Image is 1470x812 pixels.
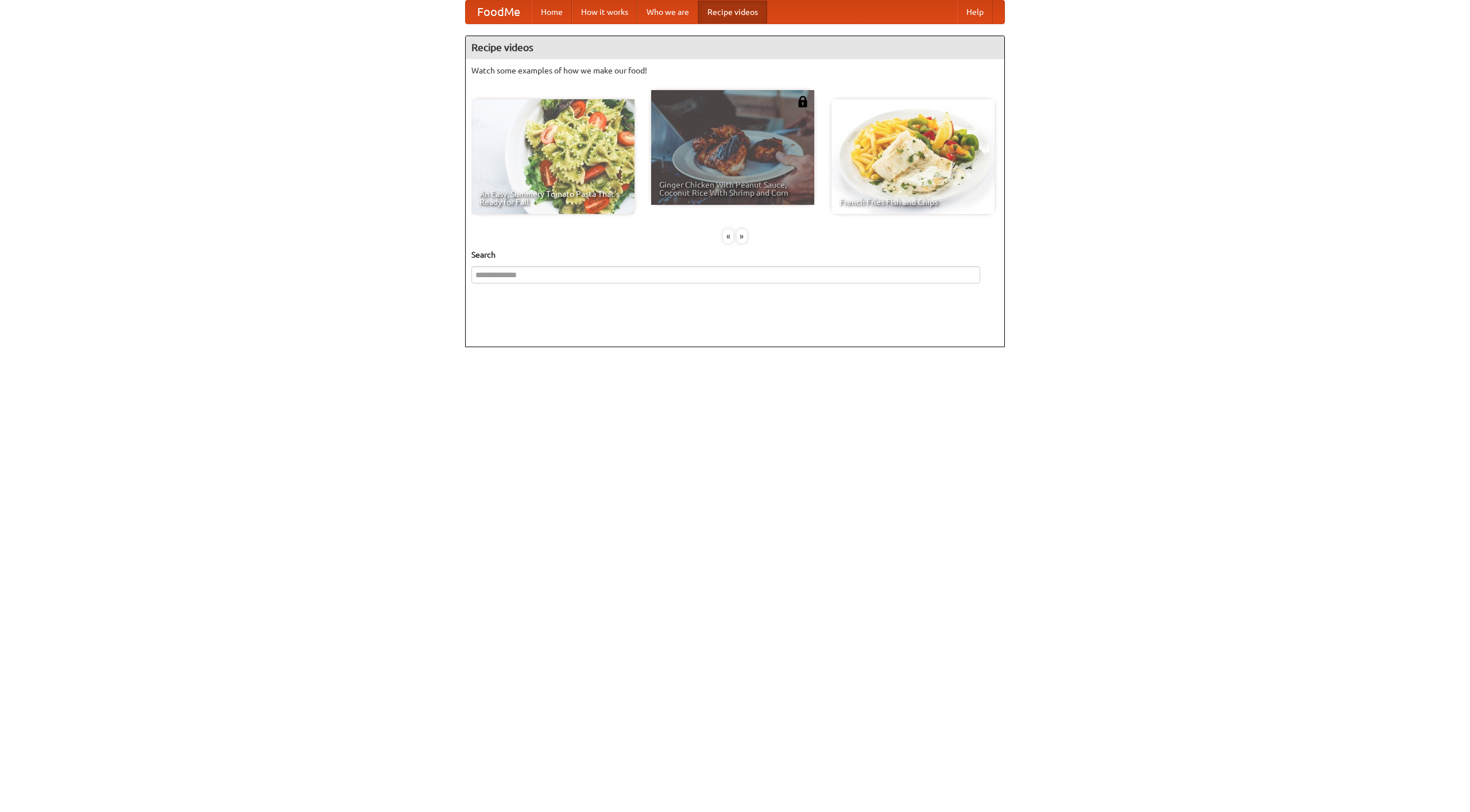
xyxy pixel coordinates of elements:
[532,1,572,24] a: Home
[723,229,733,243] div: «
[466,1,532,24] a: FoodMe
[466,36,1004,59] h4: Recipe videos
[471,249,999,261] h5: Search
[840,198,987,206] span: French Fries Fish and Chips
[957,1,993,24] a: Help
[471,99,635,214] a: An Easy, Summery Tomato Pasta That's Ready for Fall
[471,65,999,76] p: Watch some examples of how we make our food!
[479,190,626,206] span: An Easy, Summery Tomato Pasta That's Ready for Fall
[797,96,808,107] img: 483408.png
[831,99,995,214] a: French Fries Fish and Chips
[698,1,767,24] a: Recipe videos
[637,1,698,24] a: Who we are
[572,1,637,24] a: How it works
[737,229,747,243] div: »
